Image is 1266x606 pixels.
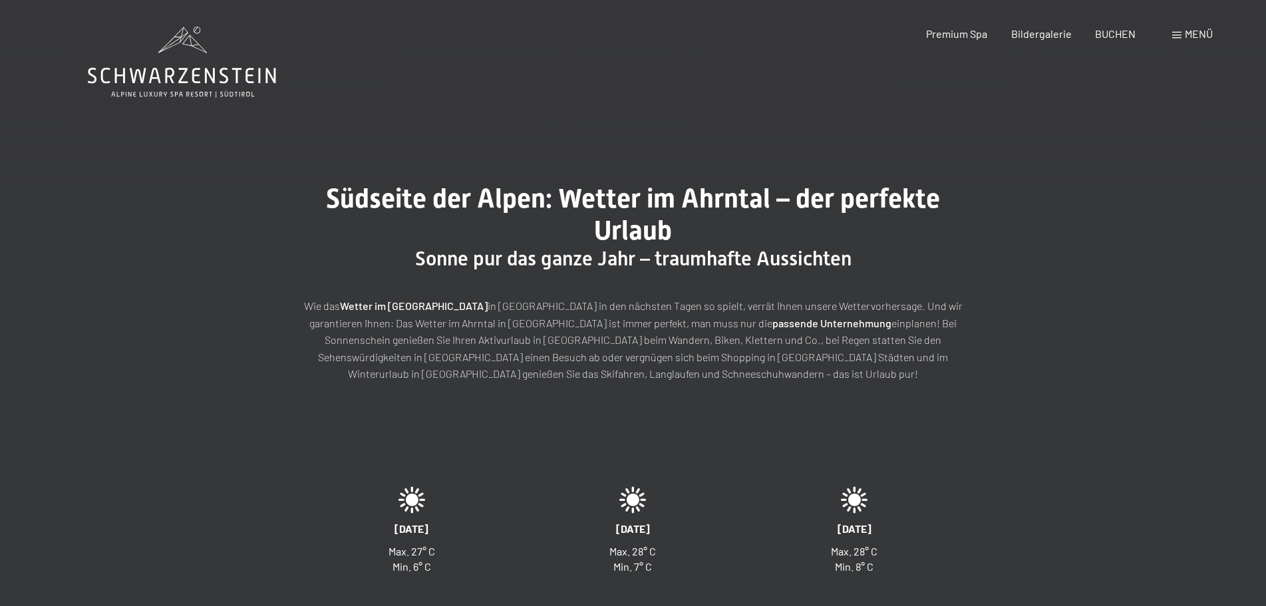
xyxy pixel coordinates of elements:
a: Bildergalerie [1011,27,1072,40]
span: Max. 27° C [389,545,435,557]
span: Menü [1185,27,1213,40]
span: [DATE] [616,522,650,535]
span: Sonne pur das ganze Jahr – traumhafte Aussichten [415,247,852,270]
span: Min. 6° C [393,560,431,573]
span: Max. 28° C [831,545,877,557]
span: [DATE] [395,522,428,535]
p: Wie das in [GEOGRAPHIC_DATA] in den nächsten Tagen so spielt, verrät Ihnen unsere Wettervorhersag... [301,297,966,382]
span: Südseite der Alpen: Wetter im Ahrntal – der perfekte Urlaub [326,183,940,246]
span: Max. 28° C [609,545,656,557]
span: Min. 8° C [835,560,873,573]
a: Premium Spa [926,27,987,40]
span: Min. 7° C [613,560,652,573]
span: [DATE] [838,522,871,535]
strong: passende Unternehmung [772,317,891,329]
strong: Wetter im [GEOGRAPHIC_DATA] [340,299,488,312]
a: BUCHEN [1095,27,1136,40]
